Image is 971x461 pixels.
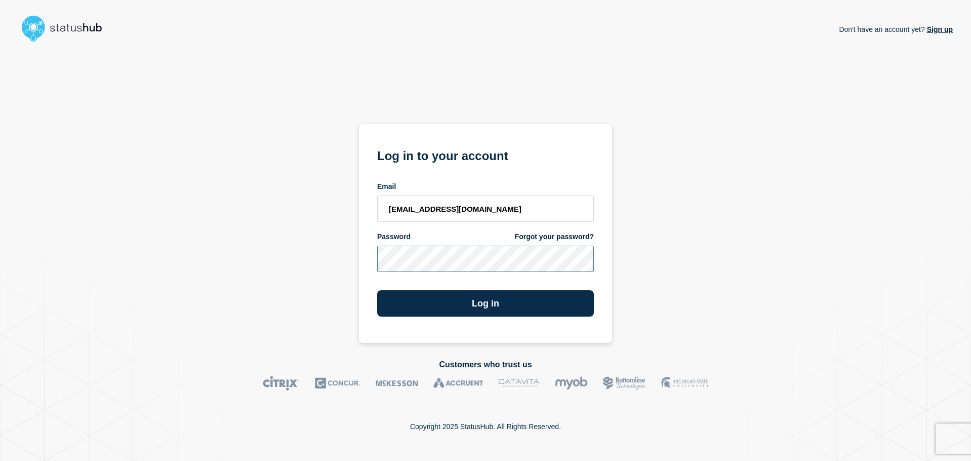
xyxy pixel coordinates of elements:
h2: Customers who trust us [18,360,953,369]
img: Concur logo [315,376,360,391]
img: DataVita logo [499,376,540,391]
span: Email [377,182,396,191]
img: Citrix logo [263,376,300,391]
input: password input [377,246,594,272]
button: Log in [377,290,594,317]
span: Password [377,232,411,242]
p: Don't have an account yet? [839,17,953,42]
a: Sign up [925,25,953,33]
img: MSU logo [661,376,708,391]
img: StatusHub logo [18,12,114,45]
img: Bottomline logo [603,376,646,391]
img: McKesson logo [376,376,418,391]
img: Accruent logo [433,376,483,391]
h1: Log in to your account [377,145,594,164]
a: Forgot your password? [515,232,594,242]
img: myob logo [555,376,588,391]
p: Copyright 2025 StatusHub. All Rights Reserved. [410,422,561,431]
input: email input [377,196,594,222]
